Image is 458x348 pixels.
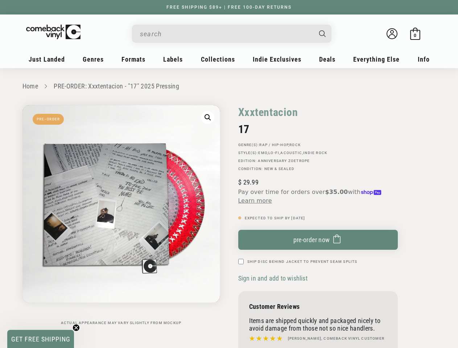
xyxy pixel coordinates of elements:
[11,335,70,343] span: GET FREE SHIPPING
[22,82,38,90] a: Home
[238,167,398,171] p: Condition: New & Sealed
[29,55,65,63] span: Just Landed
[238,178,242,186] span: $
[280,151,302,155] a: Acoustic
[7,330,74,348] div: GET FREE SHIPPINGClose teaser
[140,26,312,41] input: When autocomplete results are available use up and down arrows to review and enter to select
[201,55,235,63] span: Collections
[238,151,398,155] p: STYLE(S): , , ,
[238,123,398,136] h2: 17
[238,274,308,282] span: Sign in and add to wishlist
[238,159,398,163] p: Edition: Anniversary Zoetrope
[418,55,430,63] span: Info
[22,105,220,325] media-gallery: Gallery Viewer
[132,25,331,43] div: Search
[33,114,64,125] span: Pre-Order
[73,324,80,331] button: Close teaser
[159,5,299,10] a: FREE SHIPPING $89+ | FREE 100-DAY RETURNS
[249,334,282,343] img: star5.svg
[238,178,259,186] span: 29.99
[83,55,104,63] span: Genres
[258,151,267,155] a: Emo
[121,55,145,63] span: Formats
[353,55,400,63] span: Everything Else
[245,216,305,220] span: Expected To Ship By [DATE]
[238,143,398,147] p: GENRE(S): ,
[313,25,332,43] button: Search
[414,33,416,38] span: 0
[319,55,335,63] span: Deals
[253,55,301,63] span: Indie Exclusives
[238,274,310,282] button: Sign in and add to wishlist
[268,151,279,155] a: Lo-Fi
[288,336,385,341] h4: [PERSON_NAME], Comeback Vinyl customer
[22,321,220,325] p: Actual appearance may vary slightly from mockup
[22,81,436,92] nav: breadcrumbs
[54,82,179,90] a: PRE-ORDER: Xxxtentacion - "17" 2025 Pressing
[247,259,358,264] label: Ship Disc Behind Jacket To Prevent Seam Splits
[163,55,183,63] span: Labels
[289,143,301,147] a: Rock
[259,143,288,147] a: Rap / Hip-Hop
[249,303,387,310] p: Customer Reviews
[303,151,327,155] a: Indie Rock
[238,105,298,119] a: Xxxtentacion
[238,230,398,250] button: pre-order now
[293,236,330,244] span: pre-order now
[249,317,387,332] p: Items are shipped quickly and packaged nicely to avoid damage from those not so nice handlers.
